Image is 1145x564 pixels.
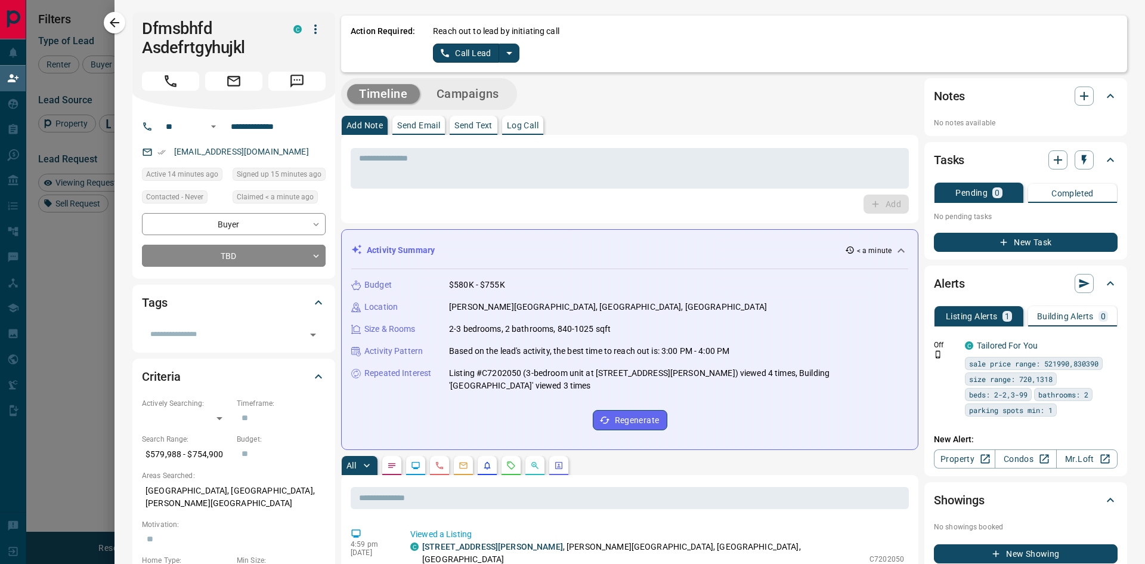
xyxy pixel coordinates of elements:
[946,312,998,320] p: Listing Alerts
[237,168,321,180] span: Signed up 15 minutes ago
[459,461,468,470] svg: Emails
[934,146,1118,174] div: Tasks
[205,72,262,91] span: Email
[293,25,302,33] div: condos.ca
[351,548,392,557] p: [DATE]
[351,540,392,548] p: 4:59 pm
[1005,312,1010,320] p: 1
[449,301,767,313] p: [PERSON_NAME][GEOGRAPHIC_DATA], [GEOGRAPHIC_DATA], [GEOGRAPHIC_DATA]
[1037,312,1094,320] p: Building Alerts
[146,168,218,180] span: Active 14 minutes ago
[857,245,892,256] p: < a minute
[965,341,973,350] div: condos.ca
[364,279,392,291] p: Budget
[995,449,1056,469] a: Condos
[364,345,423,357] p: Activity Pattern
[977,341,1038,350] a: Tailored For You
[454,121,493,130] p: Send Text
[1051,189,1094,198] p: Completed
[142,362,326,391] div: Criteria
[955,189,988,197] p: Pending
[237,398,326,409] p: Timeframe:
[934,87,965,106] h2: Notes
[397,121,440,130] p: Send Email
[435,461,444,470] svg: Calls
[934,449,995,469] a: Property
[995,189,999,197] p: 0
[142,245,326,267] div: TBD
[146,191,203,203] span: Contacted - Never
[233,190,326,207] div: Wed Oct 15 2025
[351,25,415,63] p: Action Required:
[482,461,492,470] svg: Listing Alerts
[1101,312,1106,320] p: 0
[969,389,1028,400] span: beds: 2-2,3-99
[934,544,1118,563] button: New Showing
[433,44,519,63] div: split button
[142,434,231,445] p: Search Range:
[969,373,1053,385] span: size range: 720,1318
[934,522,1118,532] p: No showings booked
[142,398,231,409] p: Actively Searching:
[142,293,167,312] h2: Tags
[410,543,419,551] div: condos.ca
[934,350,942,359] svg: Push Notification Only
[346,461,356,470] p: All
[530,461,540,470] svg: Opportunities
[422,542,563,551] a: [STREET_ADDRESS][PERSON_NAME]
[142,288,326,317] div: Tags
[969,357,1098,369] span: sale price range: 521990,830390
[934,233,1118,252] button: New Task
[206,119,221,134] button: Open
[506,461,516,470] svg: Requests
[934,269,1118,298] div: Alerts
[449,367,908,392] p: Listing #C7202050 (3-bedroom unit at [STREET_ADDRESS][PERSON_NAME]) viewed 4 times, Building '[GE...
[554,461,564,470] svg: Agent Actions
[142,470,326,481] p: Areas Searched:
[410,528,904,541] p: Viewed a Listing
[969,404,1053,416] span: parking spots min: 1
[411,461,420,470] svg: Lead Browsing Activity
[142,481,326,513] p: [GEOGRAPHIC_DATA], [GEOGRAPHIC_DATA], [PERSON_NAME][GEOGRAPHIC_DATA]
[364,323,416,335] p: Size & Rooms
[934,274,965,293] h2: Alerts
[507,121,539,130] p: Log Call
[934,150,964,169] h2: Tasks
[1038,389,1088,400] span: bathrooms: 2
[174,147,309,156] a: [EMAIL_ADDRESS][DOMAIN_NAME]
[233,168,326,184] div: Wed Oct 15 2025
[934,82,1118,110] div: Notes
[934,118,1118,128] p: No notes available
[934,486,1118,514] div: Showings
[449,279,505,291] p: $580K - $755K
[237,434,326,445] p: Budget:
[142,168,227,184] div: Wed Oct 15 2025
[433,25,559,38] p: Reach out to lead by initiating call
[346,121,383,130] p: Add Note
[157,148,166,156] svg: Email Verified
[237,191,314,203] span: Claimed < a minute ago
[433,44,499,63] button: Call Lead
[934,491,985,510] h2: Showings
[142,72,199,91] span: Call
[347,84,420,104] button: Timeline
[425,84,511,104] button: Campaigns
[351,239,908,261] div: Activity Summary< a minute
[1056,449,1118,469] a: Mr.Loft
[305,326,321,343] button: Open
[268,72,326,91] span: Message
[934,208,1118,226] p: No pending tasks
[142,213,326,235] div: Buyer
[934,340,958,350] p: Off
[367,244,435,257] p: Activity Summary
[593,410,667,430] button: Regenerate
[364,367,431,380] p: Repeated Interest
[142,367,181,386] h2: Criteria
[449,323,611,335] p: 2-3 bedrooms, 2 bathrooms, 840-1025 sqft
[142,519,326,530] p: Motivation:
[142,19,276,57] h1: Dfmsbhfd Asdefrtgyhujkl
[142,445,231,464] p: $579,988 - $754,900
[364,301,398,313] p: Location
[449,345,729,357] p: Based on the lead's activity, the best time to reach out is: 3:00 PM - 4:00 PM
[934,433,1118,446] p: New Alert:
